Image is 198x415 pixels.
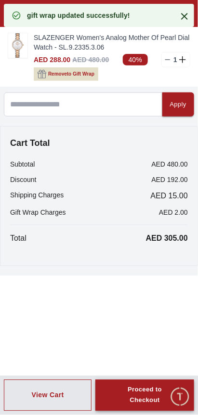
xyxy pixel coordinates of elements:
[146,233,188,245] p: AED 305.00
[162,92,194,117] button: Apply
[27,11,130,20] div: gift wrap updated successfully!
[10,207,66,217] p: Gift Wrap Charges
[34,33,190,52] a: SLAZENGER Women's Analog Mother Of Pearl Dial Watch - SL.9.2335.3.06
[10,175,36,184] p: Discount
[113,385,177,407] div: Proceed to Checkout
[10,233,26,245] p: Total
[152,175,188,184] p: AED 192.00
[172,55,179,65] p: 1
[8,33,27,58] img: ...
[152,159,188,169] p: AED 480.00
[123,54,148,65] span: 40%
[159,207,188,217] p: AED 2.00
[151,190,188,202] span: AED 15.00
[34,67,98,81] button: Removeto Gift Wrap
[170,99,186,110] div: Apply
[10,190,64,202] p: Shipping Charges
[32,390,64,400] div: View Cart
[10,159,35,169] p: Subtotal
[170,387,191,408] div: Chat Widget
[34,56,70,64] span: AED 288.00
[4,380,92,412] button: View Cart
[48,69,94,79] span: Remove to Gift Wrap
[72,56,109,64] span: AED 480.00
[95,380,194,412] button: Proceed to Checkout
[10,136,188,150] h4: Cart Total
